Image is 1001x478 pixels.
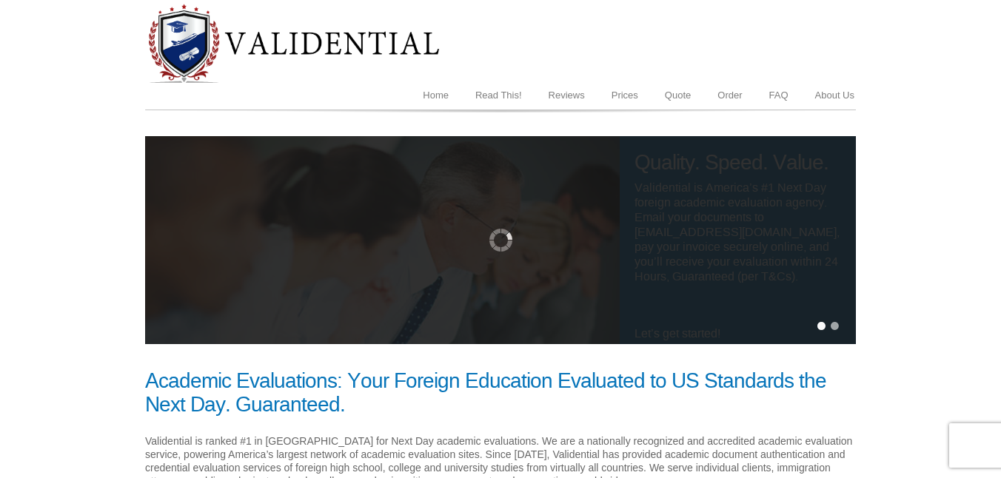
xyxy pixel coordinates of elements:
[145,369,856,417] h1: Academic Evaluations: Your Foreign Education Evaluated to US Standards the Next Day. Guaranteed.
[635,151,841,175] h1: Quality. Speed. Value.
[409,81,462,110] a: Home
[652,81,704,110] a: Quote
[535,81,598,110] a: Reviews
[635,320,841,341] h4: Let’s get started!
[756,81,802,110] a: FAQ
[802,81,868,110] a: About Us
[145,136,620,344] img: Validential
[462,81,535,110] a: Read This!
[635,175,841,284] h4: Validential is America’s #1 Next Day foreign academic evaluation agency. Email your documents to ...
[817,322,828,331] a: 1
[704,81,755,110] a: Order
[598,81,652,110] a: Prices
[831,322,841,331] a: 2
[145,3,441,84] img: Diploma Evaluation Service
